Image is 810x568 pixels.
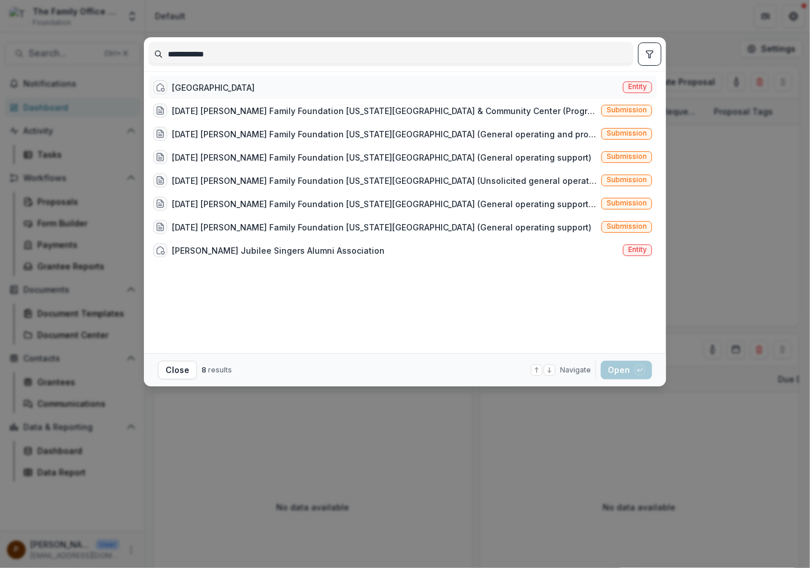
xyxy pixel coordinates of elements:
[628,83,647,91] span: Entity
[172,81,255,94] div: [GEOGRAPHIC_DATA]
[172,128,597,140] div: [DATE] [PERSON_NAME] Family Foundation [US_STATE][GEOGRAPHIC_DATA] (General operating and program...
[172,221,591,233] div: [DATE] [PERSON_NAME] Family Foundation [US_STATE][GEOGRAPHIC_DATA] (General operating support)
[208,365,232,374] span: results
[172,198,597,210] div: [DATE] [PERSON_NAME] Family Foundation [US_STATE][GEOGRAPHIC_DATA] (General operating support wit...
[607,106,647,114] span: Submission
[628,246,647,254] span: Entity
[607,222,647,230] span: Submission
[560,365,591,375] span: Navigate
[202,365,206,374] span: 8
[601,361,652,379] button: Open
[172,105,597,117] div: [DATE] [PERSON_NAME] Family Foundation [US_STATE][GEOGRAPHIC_DATA] & Community Center (Program su...
[607,199,647,207] span: Submission
[158,361,197,379] button: Close
[638,42,661,66] button: toggle filters
[607,152,647,161] span: Submission
[172,175,597,187] div: [DATE] [PERSON_NAME] Family Foundation [US_STATE][GEOGRAPHIC_DATA] (Unsolicited general operating...
[172,151,591,164] div: [DATE] [PERSON_NAME] Family Foundation [US_STATE][GEOGRAPHIC_DATA] (General operating support)
[607,129,647,137] span: Submission
[172,244,385,257] div: [PERSON_NAME] Jubilee Singers Alumni Association
[607,176,647,184] span: Submission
